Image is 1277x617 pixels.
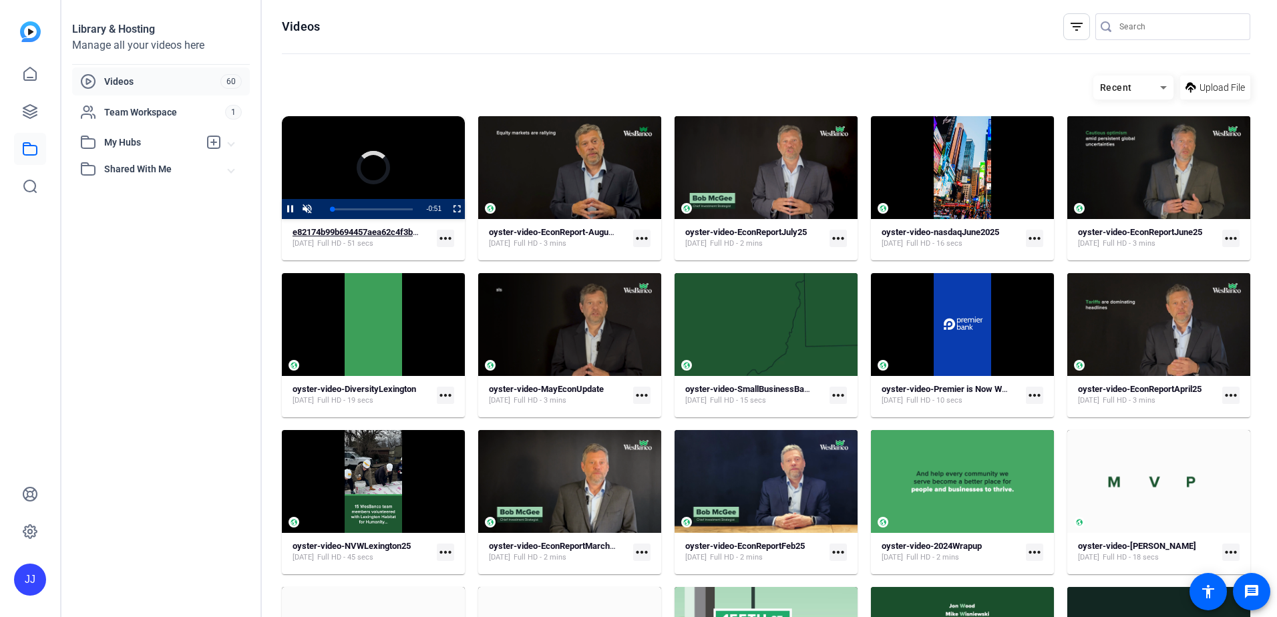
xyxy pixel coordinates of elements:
span: 1 [225,105,242,120]
span: Shared With Me [104,162,228,176]
mat-icon: more_horiz [830,230,847,247]
mat-icon: more_horiz [437,387,454,404]
span: 60 [220,74,242,89]
span: My Hubs [104,136,199,150]
button: Pause [282,199,299,219]
mat-expansion-panel-header: My Hubs [72,129,250,156]
img: blue-gradient.svg [20,21,41,42]
mat-icon: more_horiz [1026,387,1043,404]
span: Recent [1100,82,1132,93]
span: [DATE] [882,552,903,563]
span: Full HD - 19 secs [317,395,373,406]
a: oyster-video-MayEconUpdate[DATE]Full HD - 3 mins [489,384,628,406]
mat-icon: more_horiz [437,230,454,247]
strong: oyster-video-Premier is Now WesBanco [882,384,1035,394]
span: Full HD - 3 mins [514,395,566,406]
strong: oyster-video-NVWLexington25 [293,541,411,551]
span: 0:51 [429,205,441,212]
span: Full HD - 3 mins [1103,395,1155,406]
mat-icon: more_horiz [633,230,651,247]
strong: oyster-video-MayEconUpdate [489,384,604,394]
strong: oyster-video-EconReportJune25 [1078,227,1202,237]
span: [DATE] [685,395,707,406]
a: oyster-video-EconReportMarch25[DATE]Full HD - 2 mins [489,541,628,563]
span: [DATE] [1078,395,1099,406]
span: [DATE] [293,238,314,249]
span: Full HD - 3 mins [514,238,566,249]
mat-icon: more_horiz [830,544,847,561]
mat-icon: more_horiz [1222,544,1240,561]
div: Video Player [282,116,465,219]
span: Full HD - 18 secs [1103,552,1159,563]
button: Fullscreen [448,199,465,219]
span: [DATE] [882,395,903,406]
div: Library & Hosting [72,21,250,37]
span: Full HD - 2 mins [906,552,959,563]
mat-icon: more_horiz [1026,230,1043,247]
a: oyster-video-2024Wrapup[DATE]Full HD - 2 mins [882,541,1021,563]
span: [DATE] [1078,552,1099,563]
div: JJ [14,564,46,596]
span: Full HD - 51 secs [317,238,373,249]
strong: oyster-video-EconReport-August-25 [489,227,628,237]
span: Full HD - 3 mins [1103,238,1155,249]
strong: oyster-video-EconReportMarch25 [489,541,619,551]
span: [DATE] [685,238,707,249]
a: oyster-video-[PERSON_NAME][DATE]Full HD - 18 secs [1078,541,1217,563]
mat-icon: more_horiz [1222,387,1240,404]
mat-icon: message [1244,584,1260,600]
span: [DATE] [489,395,510,406]
strong: oyster-video-EconReportApril25 [1078,384,1202,394]
a: oyster-video-nasdaqJune2025[DATE]Full HD - 16 secs [882,227,1021,249]
a: oyster-video-EconReportFeb25[DATE]Full HD - 2 mins [685,541,824,563]
span: Full HD - 2 mins [514,552,566,563]
mat-icon: filter_list [1069,19,1085,35]
strong: oyster-video-nasdaqJune2025 [882,227,999,237]
span: [DATE] [685,552,707,563]
div: Manage all your videos here [72,37,250,53]
mat-icon: accessibility [1200,584,1216,600]
h1: Videos [282,19,320,35]
input: Search [1119,19,1240,35]
strong: oyster-video-2024Wrapup [882,541,982,551]
a: oyster-video-EconReportApril25[DATE]Full HD - 3 mins [1078,384,1217,406]
span: Videos [104,75,220,88]
strong: oyster-video-DiversityLexington [293,384,416,394]
a: oyster-video-EconReportJune25[DATE]Full HD - 3 mins [1078,227,1217,249]
span: [DATE] [293,552,314,563]
span: Full HD - 10 secs [906,395,962,406]
span: [DATE] [1078,238,1099,249]
mat-icon: more_horiz [633,387,651,404]
span: Team Workspace [104,106,225,119]
mat-icon: more_horiz [437,544,454,561]
span: [DATE] [489,238,510,249]
a: oyster-video-EconReportJuly25[DATE]Full HD - 2 mins [685,227,824,249]
span: Full HD - 16 secs [906,238,962,249]
span: [DATE] [489,552,510,563]
span: Full HD - 2 mins [710,552,763,563]
span: [DATE] [882,238,903,249]
a: oyster-video-SmallBusinessBanking2025[DATE]Full HD - 15 secs [685,384,824,406]
mat-icon: more_horiz [1222,230,1240,247]
button: Upload File [1180,75,1250,99]
span: Full HD - 2 mins [710,238,763,249]
mat-icon: more_horiz [1026,544,1043,561]
a: oyster-video-EconReport-August-25[DATE]Full HD - 3 mins [489,227,628,249]
a: oyster-video-NVWLexington25[DATE]Full HD - 45 secs [293,541,431,563]
strong: oyster-video-EconReportFeb25 [685,541,805,551]
span: Full HD - 15 secs [710,395,766,406]
span: - [426,205,428,212]
span: [DATE] [293,395,314,406]
strong: oyster-video-[PERSON_NAME] [1078,541,1196,551]
strong: oyster-video-EconReportJuly25 [685,227,807,237]
mat-icon: more_horiz [830,387,847,404]
strong: oyster-video-SmallBusinessBanking2025 [685,384,844,394]
span: Upload File [1200,81,1245,95]
a: e82174b99b694457aea62c4f3bc7728c[DATE]Full HD - 51 secs [293,227,431,249]
span: Full HD - 45 secs [317,552,373,563]
mat-icon: more_horiz [633,544,651,561]
a: oyster-video-DiversityLexington[DATE]Full HD - 19 secs [293,384,431,406]
strong: e82174b99b694457aea62c4f3bc7728c [293,227,441,237]
mat-expansion-panel-header: Shared With Me [72,156,250,182]
a: oyster-video-Premier is Now WesBanco[DATE]Full HD - 10 secs [882,384,1021,406]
